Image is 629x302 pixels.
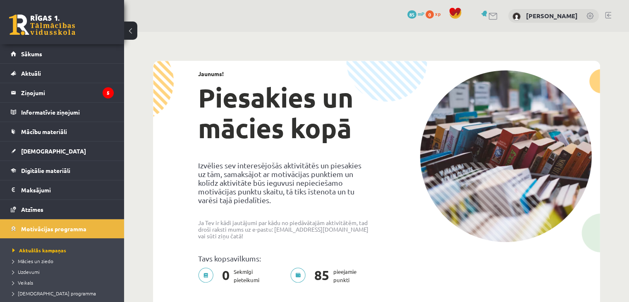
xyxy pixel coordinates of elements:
span: Sākums [21,50,42,58]
span: Digitālie materiāli [21,167,70,174]
span: [DEMOGRAPHIC_DATA] [21,147,86,155]
strong: Jaunums! [198,70,224,77]
span: Atzīmes [21,206,43,213]
p: Izvēlies sev interesējošās aktivitātēs un piesakies uz tām, samaksājot ar motivācijas punktiem un... [198,161,370,204]
span: mP [418,10,424,17]
a: Aktuāli [11,64,114,83]
i: 5 [103,87,114,98]
a: Veikals [12,279,116,286]
a: 85 mP [407,10,424,17]
span: Mācies un ziedo [12,258,53,264]
a: Uzdevumi [12,268,116,276]
span: Aktuālās kampaņas [12,247,66,254]
p: Ja Tev ir kādi jautājumi par kādu no piedāvātajām aktivitātēm, tad droši raksti mums uz e-pastu: ... [198,219,370,239]
span: 85 [407,10,416,19]
legend: Ziņojumi [21,83,114,102]
a: 0 xp [426,10,445,17]
p: Sekmīgi pieteikumi [198,268,264,284]
a: Maksājumi [11,180,114,199]
a: Mācību materiāli [11,122,114,141]
span: Uzdevumi [12,268,40,275]
span: 0 [218,268,234,284]
span: 85 [310,268,333,284]
a: Aktuālās kampaņas [12,247,116,254]
a: Motivācijas programma [11,219,114,238]
a: Rīgas 1. Tālmācības vidusskola [9,14,75,35]
a: Ziņojumi5 [11,83,114,102]
p: pieejamie punkti [290,268,361,284]
span: Motivācijas programma [21,225,86,232]
span: Mācību materiāli [21,128,67,135]
span: Veikals [12,279,33,286]
a: Digitālie materiāli [11,161,114,180]
a: Informatīvie ziņojumi [11,103,114,122]
a: [DEMOGRAPHIC_DATA] [11,141,114,161]
span: [DEMOGRAPHIC_DATA] programma [12,290,96,297]
h1: Piesakies un mācies kopā [198,82,370,144]
a: Sākums [11,44,114,63]
img: campaign-image-1c4f3b39ab1f89d1fca25a8facaab35ebc8e40cf20aedba61fd73fb4233361ac.png [420,70,592,242]
span: 0 [426,10,434,19]
a: Atzīmes [11,200,114,219]
p: Tavs kopsavilkums: [198,254,370,263]
legend: Informatīvie ziņojumi [21,103,114,122]
a: [PERSON_NAME] [526,12,578,20]
a: [DEMOGRAPHIC_DATA] programma [12,290,116,297]
legend: Maksājumi [21,180,114,199]
a: Mācies un ziedo [12,257,116,265]
span: xp [435,10,440,17]
img: Aleksejs Dovbenko [512,12,521,21]
span: Aktuāli [21,70,41,77]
